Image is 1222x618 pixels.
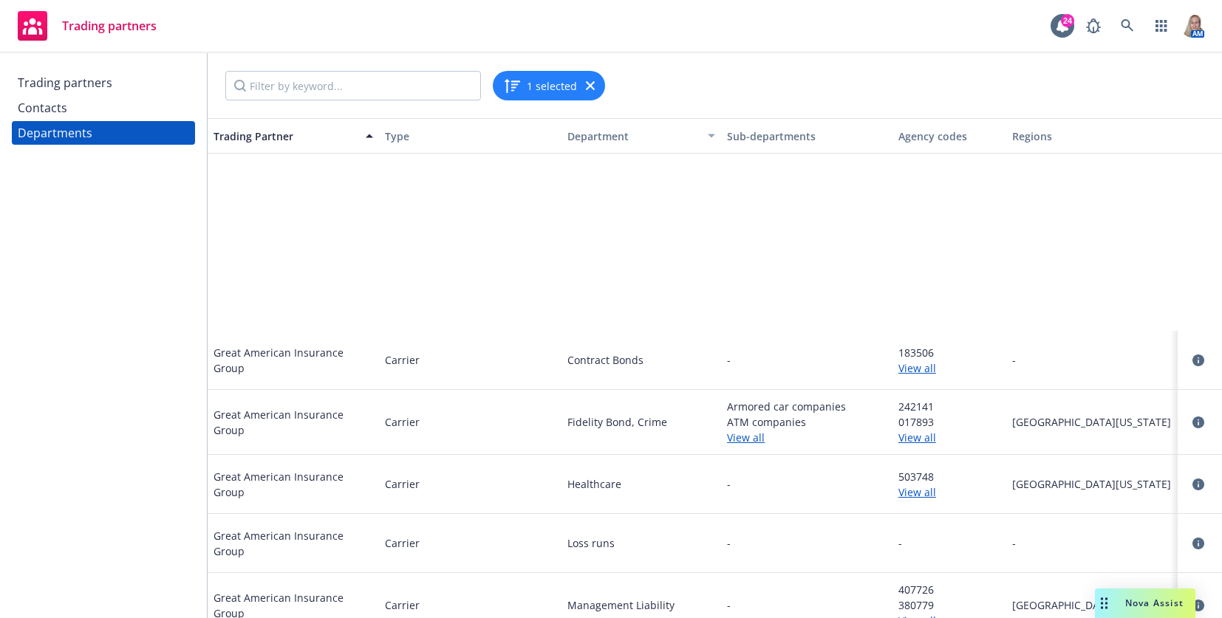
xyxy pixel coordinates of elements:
[898,535,902,551] span: -
[214,469,373,500] span: Great American Insurance Group
[12,5,163,47] a: Trading partners
[18,71,112,95] div: Trading partners
[727,128,887,144] div: Sub-departments
[12,96,195,120] a: Contacts
[898,597,1000,613] span: 380779
[898,484,1000,500] a: View all
[727,399,887,414] span: Armored car companies
[567,352,715,368] span: Contract Bonds
[567,535,715,551] span: Loss runs
[556,128,699,144] div: Department
[1113,11,1142,41] a: Search
[214,128,357,144] div: Trading Partner
[898,430,1000,445] a: View all
[727,430,887,445] a: View all
[727,476,887,492] span: -
[225,71,481,100] input: Filter by keyword...
[12,121,195,145] a: Departments
[567,414,715,430] span: Fidelity Bond, Crime
[1095,588,1195,618] button: Nova Assist
[898,414,1000,430] span: 017893
[1012,535,1172,551] span: -
[1147,11,1176,41] a: Switch app
[214,528,373,559] span: Great American Insurance Group
[1189,475,1207,493] a: circleInformation
[898,360,1000,376] a: View all
[727,597,731,613] span: -
[727,535,731,551] span: -
[1006,118,1178,154] button: Regions
[727,352,731,368] span: -
[1012,597,1172,613] span: [GEOGRAPHIC_DATA][US_STATE]
[898,345,1000,360] span: 183506
[721,118,892,154] button: Sub-departments
[385,128,545,144] div: Type
[567,597,715,613] span: Management Liability
[379,118,550,154] button: Type
[898,128,1000,144] div: Agency codes
[385,352,420,368] span: Carrier
[898,582,1000,597] span: 407726
[1189,597,1207,614] a: circleInformation
[1189,535,1207,552] a: circleInformation
[1125,597,1184,609] span: Nova Assist
[62,20,157,32] span: Trading partners
[385,535,420,551] span: Carrier
[898,399,1000,414] span: 242141
[1061,14,1074,27] div: 24
[18,96,67,120] div: Contacts
[1189,351,1207,369] a: circleInformation
[1181,14,1204,38] img: photo
[503,77,577,95] button: 1 selected
[567,476,715,492] span: Healthcare
[214,345,373,376] span: Great American Insurance Group
[385,414,420,430] span: Carrier
[385,597,420,613] span: Carrier
[898,469,1000,484] span: 503748
[1189,413,1207,431] a: circleInformation
[1012,476,1172,492] span: [GEOGRAPHIC_DATA][US_STATE]
[214,407,373,438] span: Great American Insurance Group
[1095,588,1113,618] div: Drag to move
[208,118,379,154] button: Trading Partner
[892,118,1006,154] button: Agency codes
[1079,11,1108,41] a: Report a Bug
[385,476,420,492] span: Carrier
[18,121,92,145] div: Departments
[1012,414,1172,430] span: [GEOGRAPHIC_DATA][US_STATE]
[1012,128,1172,144] div: Regions
[12,71,195,95] a: Trading partners
[550,118,721,154] button: Department
[727,414,887,430] span: ATM companies
[1012,352,1172,368] span: -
